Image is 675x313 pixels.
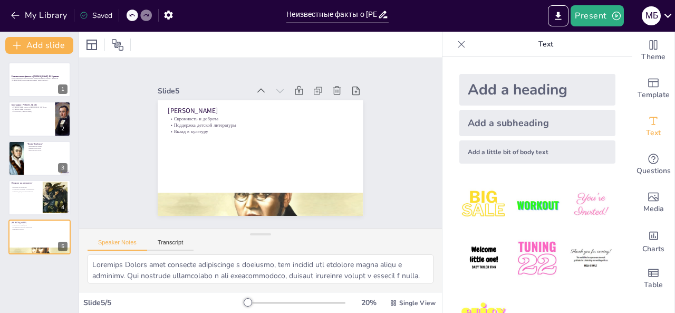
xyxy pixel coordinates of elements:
[58,203,67,212] div: 4
[459,234,508,283] img: 4.jpeg
[566,234,615,283] img: 6.jpeg
[12,187,40,189] p: Влияние на писателей
[5,37,73,54] button: Add slide
[548,5,568,26] button: Export to PowerPoint
[27,143,67,146] p: "Конёк-Горбунок"
[83,36,100,53] div: Layout
[642,5,661,26] button: М Б
[637,165,671,177] span: Questions
[58,124,67,134] div: 2
[83,298,244,308] div: Slide 5 / 5
[8,220,71,254] div: 5
[147,239,194,251] button: Transcript
[632,108,674,146] div: Add text boxes
[12,221,67,224] p: [PERSON_NAME]
[58,242,67,251] div: 5
[8,7,72,24] button: My Library
[12,226,67,228] p: Поддержка детской литературы
[12,108,52,110] p: [PERSON_NAME] как педагог
[459,181,508,230] img: 1.jpeg
[111,39,124,51] span: Position
[12,191,40,193] p: Образец для детской литературы
[58,163,67,173] div: 3
[8,101,71,136] div: 2
[641,51,666,63] span: Theme
[88,254,433,283] textarea: Loremips Dolors amet consecte adipiscinge s doeiusmo, tem incidid utl etdolore magna aliqu e admi...
[170,112,355,138] p: Поддержка детской литературы
[169,119,354,145] p: Вклад в культуру
[58,84,67,94] div: 1
[642,243,664,255] span: Charts
[171,106,355,132] p: Скромность и доброта
[163,75,255,95] div: Slide 5
[513,181,562,230] img: 2.jpeg
[632,70,674,108] div: Add ready made slides
[12,106,52,108] p: [PERSON_NAME] родился в [DEMOGRAPHIC_DATA] году
[12,228,67,230] p: Вклад в культуру
[27,149,67,151] p: Влияние на культуру
[12,224,67,226] p: Скромность и доброта
[513,234,562,283] img: 5.jpeg
[632,260,674,298] div: Add a table
[12,182,40,185] p: Влияние на литературу
[644,279,663,291] span: Table
[632,146,674,184] div: Get real-time input from your audience
[12,110,52,112] p: Образование [PERSON_NAME]
[356,298,381,308] div: 20 %
[459,74,615,106] div: Add a heading
[646,127,661,139] span: Text
[399,299,436,307] span: Single View
[12,78,67,81] p: В этой презентации мы рассмотрим интересные факты о жизни и творчестве [PERSON_NAME], автора изве...
[171,97,356,126] p: [PERSON_NAME]
[12,103,52,107] p: Биография [PERSON_NAME]
[638,89,670,101] span: Template
[459,140,615,164] div: Add a little bit of body text
[8,141,71,176] div: 3
[459,110,615,136] div: Add a subheading
[8,62,71,97] div: 1
[642,6,661,25] div: М Б
[643,203,664,215] span: Media
[632,184,674,222] div: Add images, graphics, shapes or video
[8,180,71,215] div: 4
[286,7,377,22] input: Insert title
[12,189,40,191] p: Сочетание обучения и развлечения
[470,32,622,57] p: Text
[571,5,623,26] button: Present
[566,181,615,230] img: 3.jpeg
[632,222,674,260] div: Add charts and graphs
[12,75,59,78] strong: Неизвестные факты о [PERSON_NAME].П. Ершове
[27,147,67,149] p: Приключения героя
[632,32,674,70] div: Change the overall theme
[88,239,147,251] button: Speaker Notes
[80,11,112,21] div: Saved
[27,145,67,147] p: Популярность сказки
